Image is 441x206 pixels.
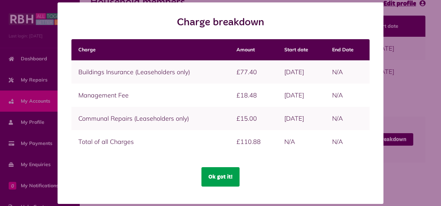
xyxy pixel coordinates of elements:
td: £18.48 [230,84,278,107]
td: Management Fee [71,84,230,107]
th: End Date [325,39,370,60]
button: Ok got it! [201,167,240,187]
h2: Charge breakdown [71,16,370,29]
td: N/A [325,130,370,153]
th: Charge [71,39,230,60]
th: Amount [230,39,278,60]
td: Total of all Charges [71,130,230,153]
td: N/A [325,60,370,84]
td: N/A [325,84,370,107]
td: Buildings Insurance (Leaseholders only) [71,60,230,84]
td: £15.00 [230,107,278,130]
td: N/A [277,130,325,153]
th: Start date [277,39,325,60]
td: [DATE] [277,107,325,130]
td: [DATE] [277,84,325,107]
td: Communal Repairs (Leaseholders only) [71,107,230,130]
td: N/A [325,107,370,130]
td: £77.40 [230,60,278,84]
td: £110.88 [230,130,278,153]
td: [DATE] [277,60,325,84]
